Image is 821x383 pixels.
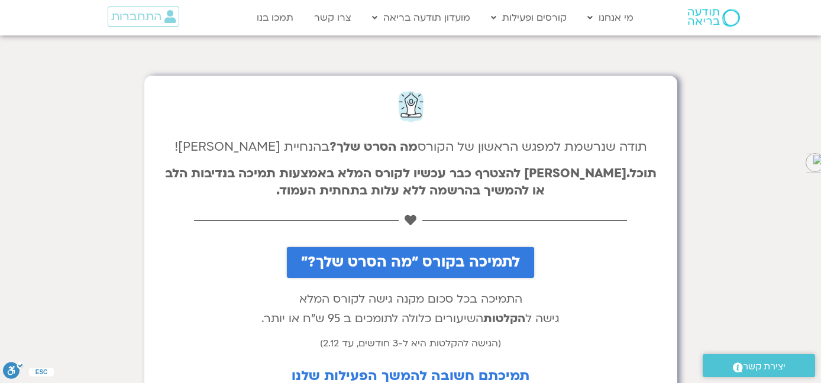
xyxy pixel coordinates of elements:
[703,354,815,377] a: יצירת קשר
[251,7,299,29] a: תמכו בנו
[366,7,476,29] a: מועדון תודעה בריאה
[156,139,665,156] h4: תודה שנרשמת למפגש הראשון של הקורס בהנחיית [PERSON_NAME]!
[156,290,665,329] p: התמיכה בכל סכום מקנה גישה לקורס המלא גישה ל השיעורים כלולה לתומכים ב 95 ש"ח או יותר.
[329,138,418,155] strong: מה הסרט שלך?
[743,359,786,375] span: יצירת קשר
[308,7,357,29] a: צרו קשר
[581,7,639,29] a: מי אנחנו
[287,247,534,278] a: לתמיכה בקורס "מה הסרט שלך?"
[301,254,520,271] span: לתמיכה בקורס "מה הסרט שלך?"
[688,9,740,27] img: תודעה בריאה
[111,10,161,23] span: התחברות
[165,165,657,199] b: תוכל.[PERSON_NAME] להצטרף כבר עכשיו לקורס המלא באמצעות תמיכה בנדיבות הלב או להמשיך בהרשמה ללא עלו...
[108,7,179,27] a: התחברות
[483,311,525,326] b: הקלטות
[156,337,665,350] h6: (הגישה להקלטות היא ל-3 חודשים, עד 2.12)
[485,7,573,29] a: קורסים ופעילות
